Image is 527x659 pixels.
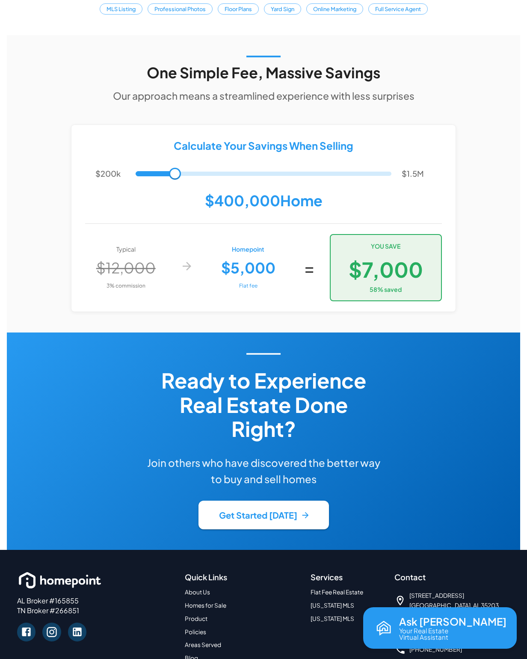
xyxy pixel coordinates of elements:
[85,139,442,152] h5: Calculate Your Savings When Selling
[311,588,363,596] a: Flat Fee Real Estate
[104,5,139,13] span: MLS Listing
[402,168,432,179] p: $1.5M
[107,282,145,289] span: 3% commission
[17,570,103,590] img: homepoint_logo_white_horz.png
[207,257,289,279] p: $5,000
[147,64,380,81] h3: One Simple Fee, Massive Savings
[222,5,255,13] span: Floor Plans
[185,628,206,635] a: Policies
[311,615,354,622] a: [US_STATE] MLS
[399,627,448,640] p: Your Real Estate Virtual Assistant
[185,615,207,622] a: Product
[394,570,510,584] h6: Contact
[310,5,359,13] span: Online Marketing
[299,255,319,280] p: =
[338,254,434,285] p: $7,000
[372,5,424,13] span: Full Service Agent
[95,168,125,179] p: $200k
[239,282,258,289] span: Flat fee
[311,602,354,609] a: [US_STATE] MLS
[185,588,210,596] a: About Us
[145,368,382,440] h3: Ready to Experience Real Estate Done Right?
[85,257,167,279] p: $12,000
[17,596,175,616] p: AL Broker #165855 TN Broker #266851
[409,646,462,653] a: [PHONE_NUMBER]
[373,618,394,638] img: Reva
[268,5,297,13] span: Yard Sign
[399,616,506,627] p: Ask [PERSON_NAME]
[85,192,442,210] h4: $400,000 Home
[409,591,499,611] span: [STREET_ADDRESS] [GEOGRAPHIC_DATA], AL 35203
[338,285,434,294] p: 58 % saved
[113,88,414,104] h6: Our approach means a streamlined experience with less surprises
[85,245,167,253] p: Typical
[185,602,226,609] a: Homes for Sale
[185,570,300,584] h6: Quick Links
[151,5,209,13] span: Professional Photos
[185,641,221,648] a: Areas Served
[363,607,517,649] button: Open chat with Reva
[311,570,384,584] h6: Services
[198,501,329,529] button: Get Started [DATE]
[145,454,382,487] h6: Join others who have discovered the better way to buy and sell homes
[207,245,289,253] p: Homepoint
[338,242,434,251] h6: YOU SAVE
